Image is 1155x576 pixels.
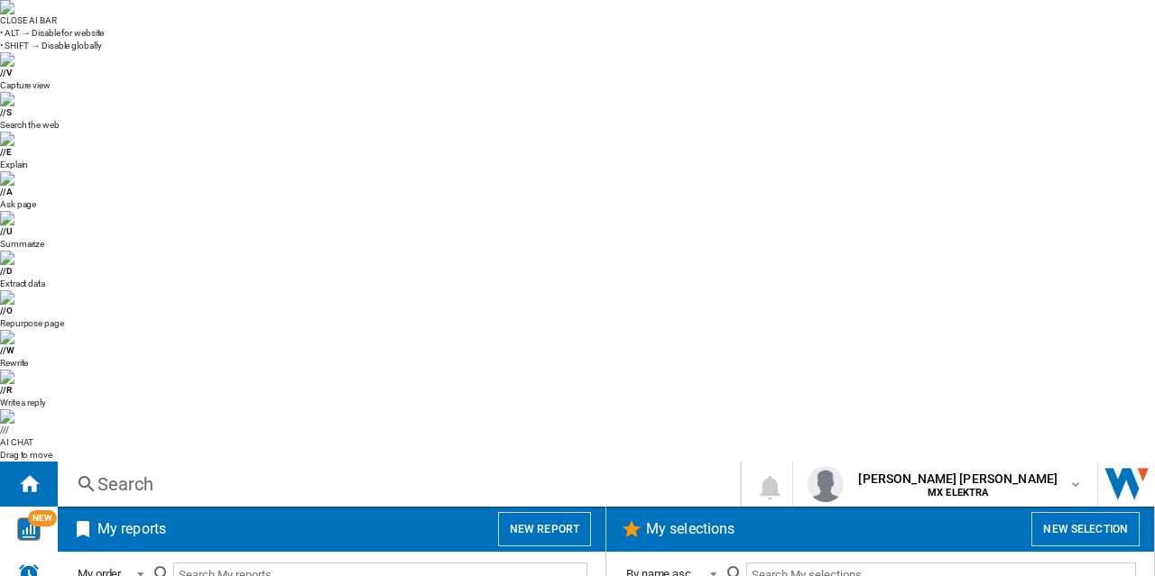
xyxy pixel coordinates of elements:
button: New report [498,512,591,546]
button: New selection [1031,512,1140,546]
a: Open Wiser website [1098,462,1155,507]
h2: My reports [94,512,170,546]
span: [PERSON_NAME] [PERSON_NAME] [858,470,1058,488]
button: 0 notification [742,462,792,507]
button: [PERSON_NAME] [PERSON_NAME] MX ELEKTRA [793,462,1097,507]
img: wiser-w-icon-blue.png [1098,462,1155,507]
img: wise-card.svg [17,517,41,541]
h2: My selections [642,512,738,546]
b: MX ELEKTRA [928,487,988,498]
img: profile.jpg [808,466,844,502]
div: Search [97,471,693,497]
span: NEW [28,510,57,526]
